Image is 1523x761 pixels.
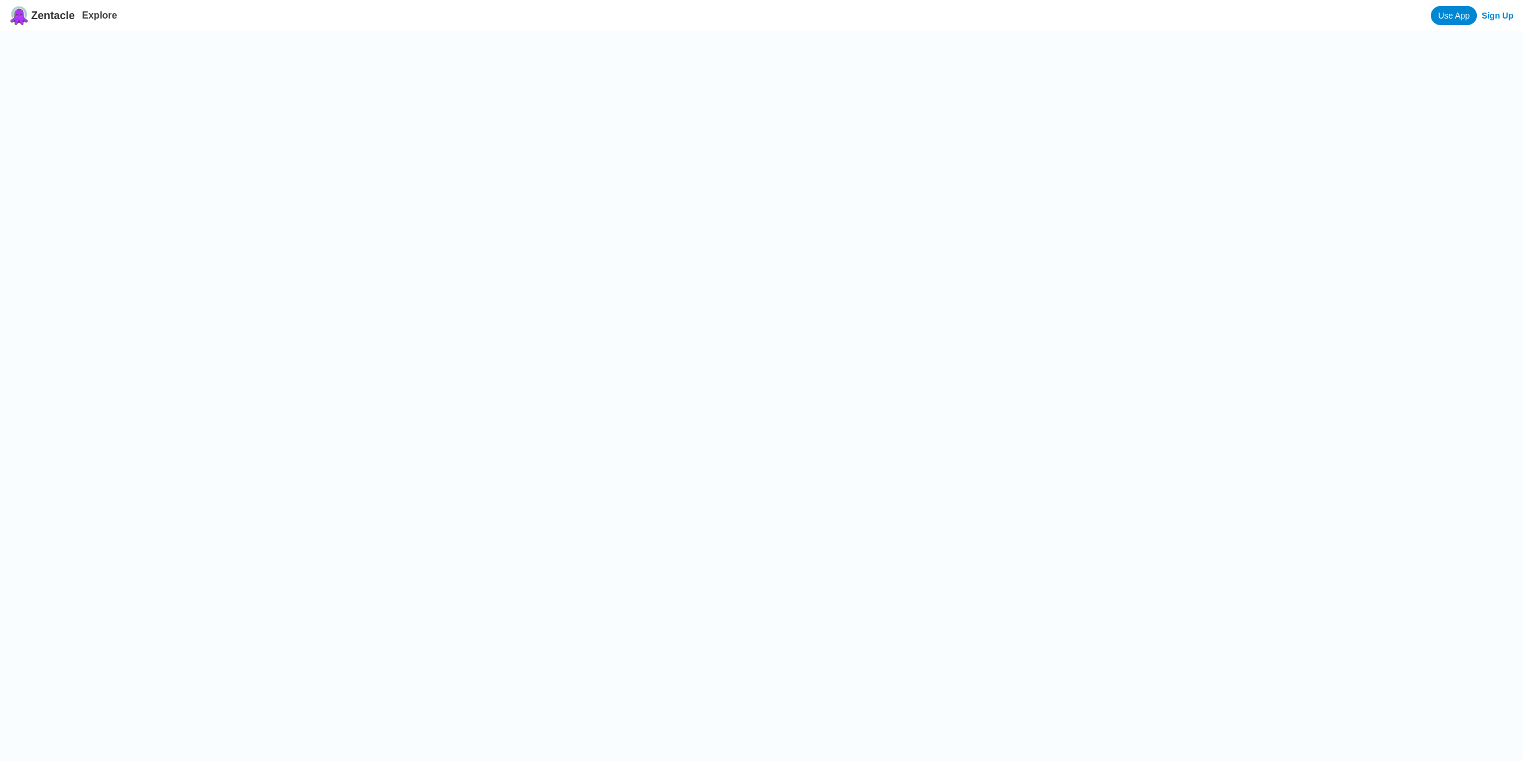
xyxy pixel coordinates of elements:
span: Zentacle [31,10,75,22]
a: Sign Up [1482,11,1513,20]
img: Zentacle logo [10,6,29,25]
a: Explore [82,10,117,20]
a: Use App [1431,6,1477,25]
a: Zentacle logoZentacle [10,6,75,25]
